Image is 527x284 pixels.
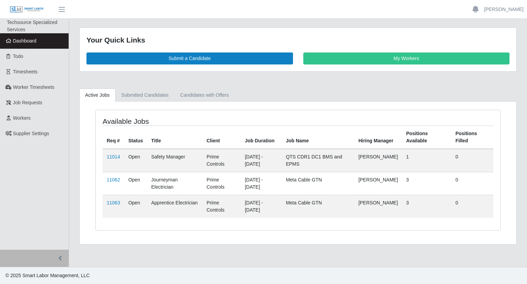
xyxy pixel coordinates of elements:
[202,172,241,195] td: Prime Controls
[282,126,354,149] th: Job Name
[354,172,402,195] td: [PERSON_NAME]
[103,117,259,126] h4: Available Jobs
[79,88,116,102] a: Active Jobs
[451,149,493,172] td: 0
[13,54,23,59] span: Todo
[451,172,493,195] td: 0
[147,172,202,195] td: Journeyman Electrician
[241,172,282,195] td: [DATE] - [DATE]
[13,131,49,136] span: Supplier Settings
[303,52,510,64] a: My Workers
[124,149,147,172] td: Open
[484,6,524,13] a: [PERSON_NAME]
[354,149,402,172] td: [PERSON_NAME]
[13,115,31,121] span: Workers
[124,172,147,195] td: Open
[116,88,175,102] a: Submitted Candidates
[13,100,43,105] span: Job Requests
[147,195,202,218] td: Apprentice Electrician
[5,273,90,278] span: © 2025 Smart Labor Management, LLC
[354,126,402,149] th: Hiring Manager
[282,172,354,195] td: Meta Cable GTN
[124,195,147,218] td: Open
[13,38,37,44] span: Dashboard
[402,172,452,195] td: 3
[147,149,202,172] td: Safety Manager
[402,149,452,172] td: 1
[13,69,38,74] span: Timesheets
[86,52,293,64] a: Submit a Candidate
[354,195,402,218] td: [PERSON_NAME]
[124,126,147,149] th: Status
[107,200,120,205] a: 11063
[13,84,54,90] span: Worker Timesheets
[202,149,241,172] td: Prime Controls
[10,6,44,13] img: SLM Logo
[451,126,493,149] th: Positions Filled
[174,88,234,102] a: Candidates with Offers
[202,195,241,218] td: Prime Controls
[7,20,57,32] span: Techsource Specialized Services
[103,126,124,149] th: Req #
[202,126,241,149] th: Client
[402,126,452,149] th: Positions Available
[402,195,452,218] td: 3
[147,126,202,149] th: Title
[241,149,282,172] td: [DATE] - [DATE]
[451,195,493,218] td: 0
[241,126,282,149] th: Job Duration
[282,195,354,218] td: Meta Cable GTN
[107,154,120,159] a: 11014
[107,177,120,182] a: 11062
[241,195,282,218] td: [DATE] - [DATE]
[282,149,354,172] td: QTS CDR1 DC1 BMS and EPMS
[86,35,510,46] div: Your Quick Links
